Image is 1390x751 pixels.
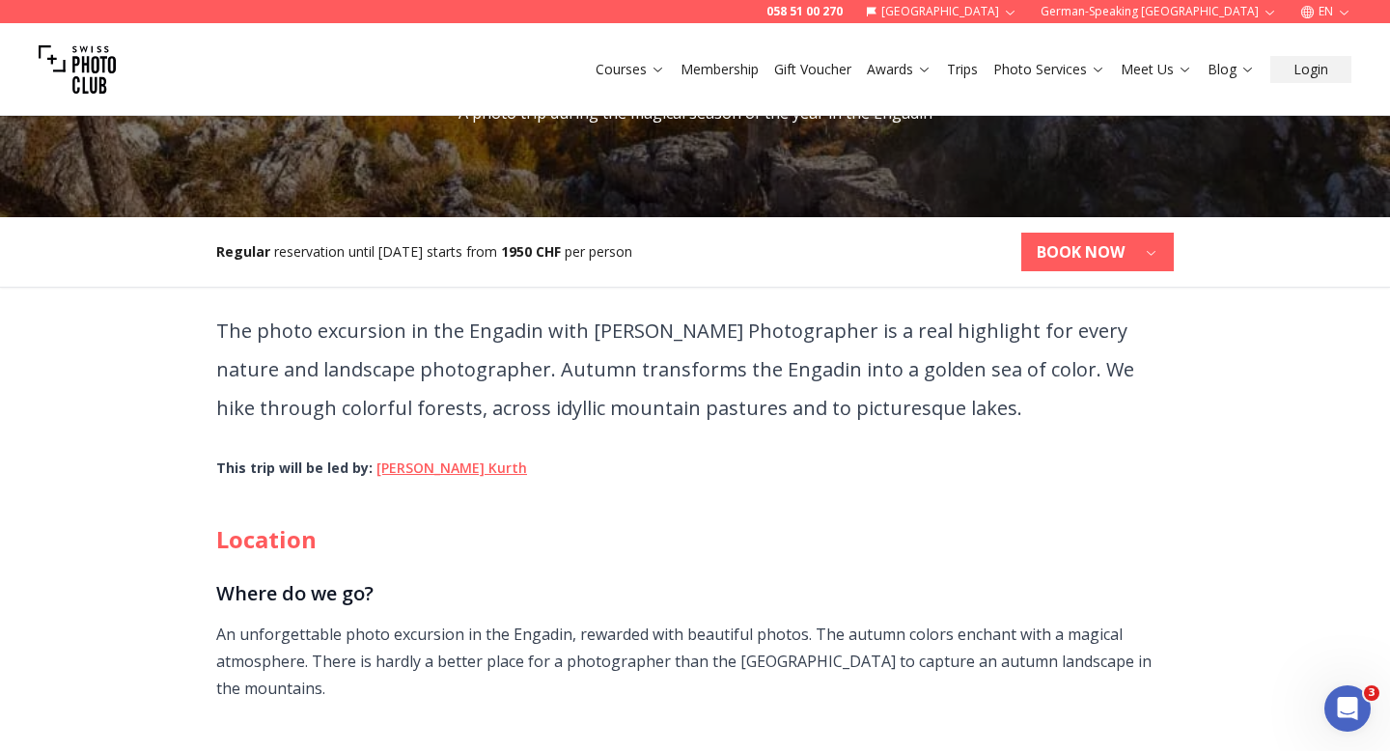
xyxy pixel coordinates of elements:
a: [PERSON_NAME] Kurth [376,459,527,477]
font: EN [1319,3,1333,19]
button: Blog [1200,56,1263,83]
a: Gift Voucher [774,60,851,79]
a: Membership [681,60,759,79]
font: [GEOGRAPHIC_DATA] [881,3,999,19]
a: Photo Services [993,60,1105,79]
a: Blog [1208,60,1255,79]
font: Photo Services [993,60,1087,78]
font: BOOK NOW [1037,241,1125,263]
font: Where do we go? [216,580,374,606]
font: This trip will be led by [216,459,369,477]
a: 058 51 00 270 [766,4,843,19]
iframe: Intercom live chat [1324,685,1371,732]
font: German-speaking [GEOGRAPHIC_DATA] [1041,3,1259,19]
button: Trips [939,56,986,83]
button: Gift Voucher [766,56,859,83]
font: Location [216,523,317,555]
img: Swiss photo club [39,31,116,108]
button: Awards [859,56,939,83]
font: Meet Us [1121,60,1174,78]
font: Kurth [488,459,527,477]
font: Blog [1208,60,1237,78]
font: : [369,459,373,477]
font: Trips [947,60,978,78]
font: Regular [216,242,270,261]
button: Courses [588,56,673,83]
font: [PERSON_NAME] [376,459,485,477]
font: An unforgettable photo excursion in the Engadin, rewarded with beautiful photos. The autumn color... [216,624,1152,699]
button: Meet Us [1113,56,1200,83]
font: [DATE] [378,242,423,261]
font: 058 51 00 270 [766,3,843,19]
a: Trips [947,60,978,79]
font: 1950 [501,242,532,261]
font: Gift Voucher [774,60,851,78]
font: Login [1293,60,1328,78]
button: BOOK NOW [1021,233,1174,271]
button: Membership [673,56,766,83]
button: Photo Services [986,56,1113,83]
font: 3 [1368,686,1376,699]
button: Login [1270,56,1351,83]
font: CHF [536,242,561,261]
font: starts from [427,242,497,261]
a: Awards [867,60,931,79]
font: Awards [867,60,913,78]
font: Membership [681,60,759,78]
font: Courses [596,60,647,78]
font: reservation until [274,242,375,261]
a: Meet Us [1121,60,1192,79]
a: Courses [596,60,665,79]
font: The photo excursion in the Engadin with [PERSON_NAME] Photographer is a real highlight for every ... [216,318,1134,421]
font: per person [565,242,632,261]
